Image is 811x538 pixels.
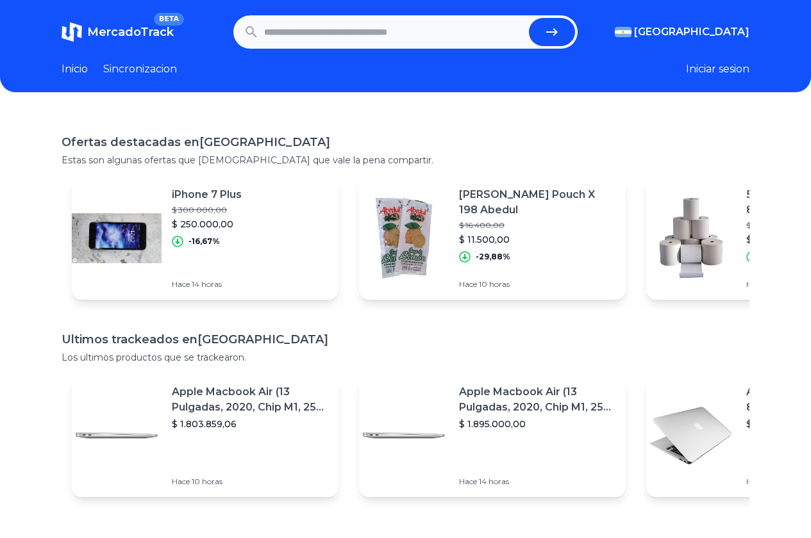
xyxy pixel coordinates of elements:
img: Featured image [72,391,162,480]
a: Featured imageApple Macbook Air (13 Pulgadas, 2020, Chip M1, 256 Gb De Ssd, 8 Gb De Ram) - Plata$... [72,374,339,497]
span: MercadoTrack [87,25,174,39]
h1: Ultimos trackeados en [GEOGRAPHIC_DATA] [62,330,749,348]
p: Apple Macbook Air (13 Pulgadas, 2020, Chip M1, 256 Gb De Ssd, 8 Gb De Ram) - Plata [172,384,328,415]
span: BETA [154,13,184,26]
span: [GEOGRAPHIC_DATA] [634,24,749,40]
a: Inicio [62,61,88,77]
p: Hace 14 horas [172,279,242,289]
button: [GEOGRAPHIC_DATA] [615,24,749,40]
p: $ 1.895.000,00 [459,418,615,430]
h1: Ofertas destacadas en [GEOGRAPHIC_DATA] [62,133,749,151]
img: Argentina [615,27,631,37]
p: Hace 10 horas [172,477,328,487]
a: Featured image[PERSON_NAME] Pouch X 198 Abedul$ 16.400,00$ 11.500,00-29,88%Hace 10 horas [359,177,626,300]
a: Featured imageiPhone 7 Plus$ 300.000,00$ 250.000,00-16,67%Hace 14 horas [72,177,339,300]
img: Featured image [359,391,449,480]
img: Featured image [359,193,449,283]
a: Featured imageApple Macbook Air (13 Pulgadas, 2020, Chip M1, 256 Gb De Ssd, 8 Gb De Ram) - Plata$... [359,374,626,497]
p: Apple Macbook Air (13 Pulgadas, 2020, Chip M1, 256 Gb De Ssd, 8 Gb De Ram) - Plata [459,384,615,415]
p: -29,88% [476,252,510,262]
button: Iniciar sesion [686,61,749,77]
a: Sincronizacion [103,61,177,77]
p: $ 300.000,00 [172,205,242,215]
img: Featured image [72,193,162,283]
img: MercadoTrack [62,22,82,42]
p: Hace 10 horas [459,279,615,289]
a: MercadoTrackBETA [62,22,174,42]
p: Estas son algunas ofertas que [DEMOGRAPHIC_DATA] que vale la pena compartir. [62,154,749,167]
p: [PERSON_NAME] Pouch X 198 Abedul [459,187,615,218]
img: Featured image [646,391,736,480]
p: iPhone 7 Plus [172,187,242,202]
p: Hace 14 horas [459,477,615,487]
p: $ 16.400,00 [459,220,615,231]
p: Los ultimos productos que se trackearon. [62,351,749,364]
p: $ 11.500,00 [459,233,615,246]
img: Featured image [646,193,736,283]
p: $ 1.803.859,06 [172,418,328,430]
p: -16,67% [188,236,220,247]
p: $ 250.000,00 [172,218,242,231]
